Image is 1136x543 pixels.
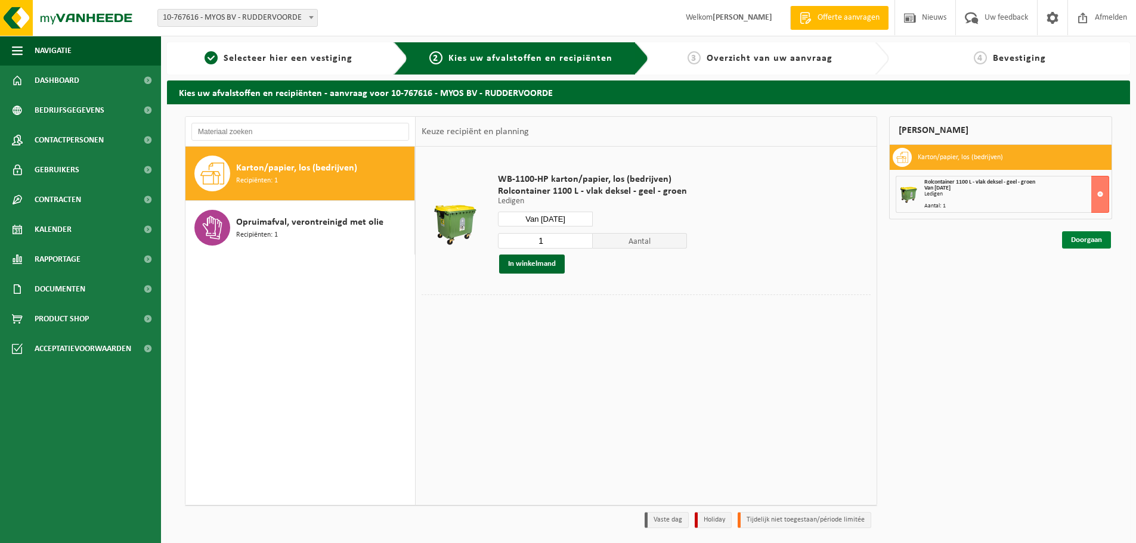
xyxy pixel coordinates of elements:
[593,233,688,249] span: Aantal
[236,215,383,229] span: Opruimafval, verontreinigd met olie
[429,51,442,64] span: 2
[185,201,415,255] button: Opruimafval, verontreinigd met olie Recipiënten: 1
[498,185,687,197] span: Rolcontainer 1100 L - vlak deksel - geel - groen
[815,12,883,24] span: Offerte aanvragen
[924,203,1109,209] div: Aantal: 1
[205,51,218,64] span: 1
[713,13,772,22] strong: [PERSON_NAME]
[158,10,317,26] span: 10-767616 - MYOS BV - RUDDERVOORDE
[498,173,687,185] span: WB-1100-HP karton/papier, los (bedrijven)
[993,54,1046,63] span: Bevestiging
[35,215,72,244] span: Kalender
[35,125,104,155] span: Contactpersonen
[35,274,85,304] span: Documenten
[416,117,535,147] div: Keuze recipiënt en planning
[167,80,1130,104] h2: Kies uw afvalstoffen en recipiënten - aanvraag voor 10-767616 - MYOS BV - RUDDERVOORDE
[498,212,593,226] input: Selecteer datum
[695,512,732,528] li: Holiday
[924,191,1109,197] div: Ledigen
[499,255,565,274] button: In winkelmand
[35,66,79,95] span: Dashboard
[35,36,72,66] span: Navigatie
[35,334,131,364] span: Acceptatievoorwaarden
[191,123,409,141] input: Materiaal zoeken
[236,161,357,175] span: Karton/papier, los (bedrijven)
[1062,231,1111,249] a: Doorgaan
[173,51,384,66] a: 1Selecteer hier een vestiging
[707,54,832,63] span: Overzicht van uw aanvraag
[35,185,81,215] span: Contracten
[498,197,687,206] p: Ledigen
[918,148,1003,167] h3: Karton/papier, los (bedrijven)
[157,9,318,27] span: 10-767616 - MYOS BV - RUDDERVOORDE
[645,512,689,528] li: Vaste dag
[35,155,79,185] span: Gebruikers
[688,51,701,64] span: 3
[924,179,1035,185] span: Rolcontainer 1100 L - vlak deksel - geel - groen
[35,304,89,334] span: Product Shop
[35,95,104,125] span: Bedrijfsgegevens
[35,244,81,274] span: Rapportage
[224,54,352,63] span: Selecteer hier een vestiging
[889,116,1112,145] div: [PERSON_NAME]
[738,512,871,528] li: Tijdelijk niet toegestaan/période limitée
[448,54,612,63] span: Kies uw afvalstoffen en recipiënten
[236,229,278,241] span: Recipiënten: 1
[924,185,951,191] strong: Van [DATE]
[790,6,889,30] a: Offerte aanvragen
[974,51,987,64] span: 4
[185,147,415,201] button: Karton/papier, los (bedrijven) Recipiënten: 1
[236,175,278,187] span: Recipiënten: 1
